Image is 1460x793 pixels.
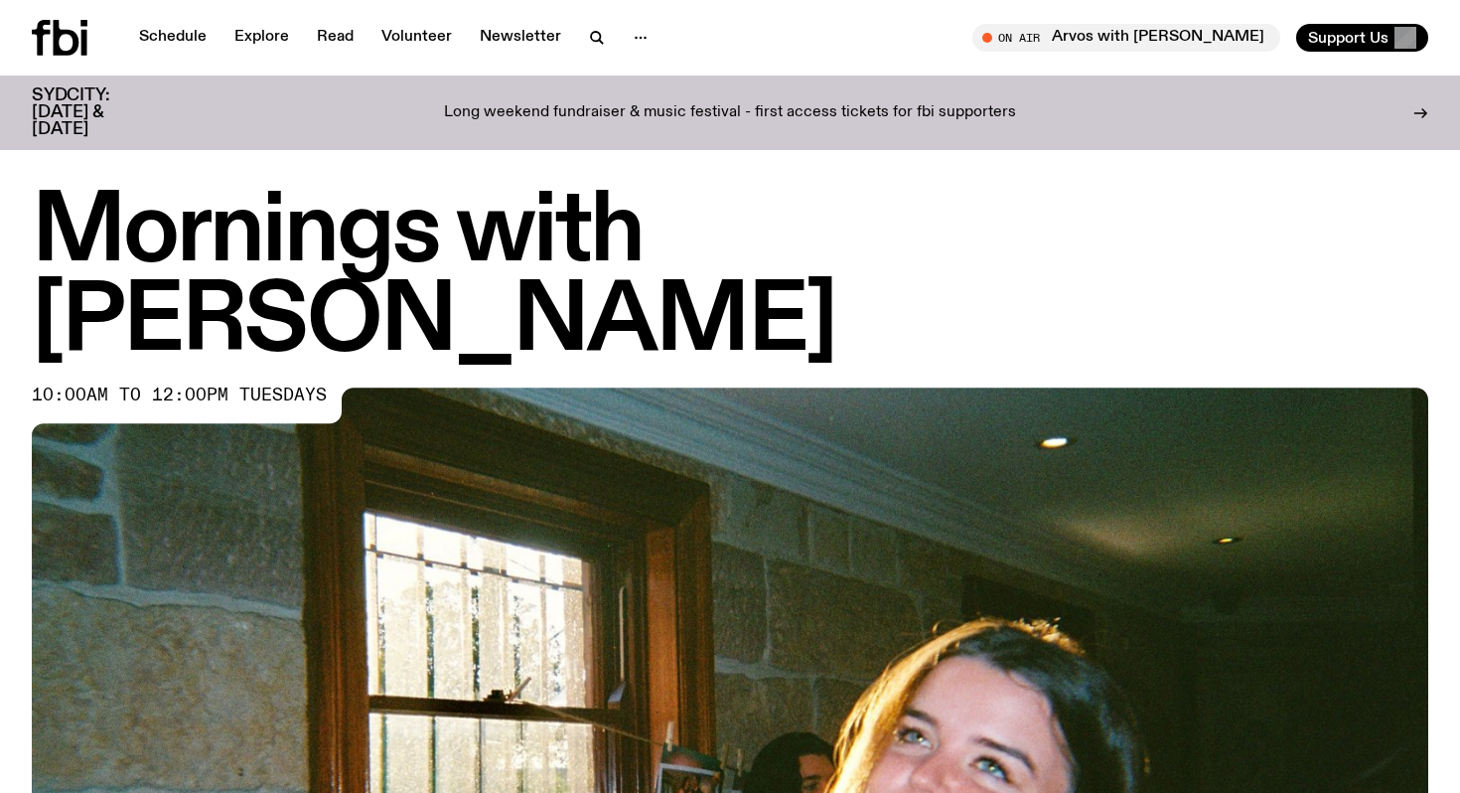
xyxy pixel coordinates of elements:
p: Long weekend fundraiser & music festival - first access tickets for fbi supporters [444,104,1016,122]
span: 10:00am to 12:00pm tuesdays [32,388,327,403]
a: Newsletter [468,24,573,52]
button: On AirArvos with [PERSON_NAME] [972,24,1280,52]
span: Support Us [1308,29,1388,47]
h3: SYDCITY: [DATE] & [DATE] [32,87,159,138]
a: Schedule [127,24,219,52]
button: Support Us [1296,24,1428,52]
a: Read [305,24,365,52]
a: Explore [222,24,301,52]
a: Volunteer [369,24,464,52]
h1: Mornings with [PERSON_NAME] [32,189,1428,368]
